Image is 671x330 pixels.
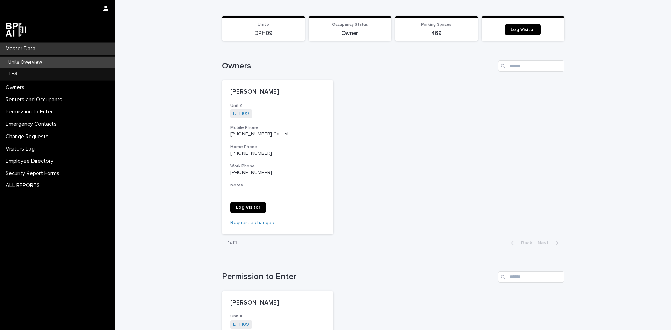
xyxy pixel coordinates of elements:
[505,240,535,246] button: Back
[313,30,388,37] p: Owner
[3,170,65,177] p: Security Report Forms
[222,61,495,71] h1: Owners
[3,146,40,152] p: Visitors Log
[222,234,243,251] p: 1 of 1
[230,144,325,150] h3: Home Phone
[233,322,249,328] a: DPH09
[505,24,541,35] a: Log Visitor
[3,84,30,91] p: Owners
[3,133,54,140] p: Change Requests
[332,23,368,27] span: Occupancy Status
[399,30,474,37] p: 469
[6,23,26,37] img: dwgmcNfxSF6WIOOXiGgu
[421,23,452,27] span: Parking Spaces
[230,299,325,307] p: [PERSON_NAME]
[230,183,325,188] h3: Notes
[230,132,289,137] a: [PHONE_NUMBER] Call 1st
[498,60,564,72] input: Search
[3,45,41,52] p: Master Data
[517,241,532,245] span: Back
[222,80,333,234] a: [PERSON_NAME]Unit #DPH09 Mobile Phone[PHONE_NUMBER] Call 1stHome Phone[PHONE_NUMBER]Work Phone[PH...
[511,27,535,32] span: Log Visitor
[230,125,325,131] h3: Mobile Phone
[3,109,58,115] p: Permission to Enter
[535,240,564,246] button: Next
[222,272,495,282] h1: Permission to Enter
[258,23,269,27] span: Unit #
[537,241,553,245] span: Next
[3,59,48,65] p: Units Overview
[230,163,325,169] h3: Work Phone
[230,202,266,213] a: Log Visitor
[226,30,301,37] p: DPH09
[230,88,325,96] p: [PERSON_NAME]
[230,314,325,319] h3: Unit #
[236,205,260,210] span: Log Visitor
[230,189,325,195] p: -
[498,271,564,283] input: Search
[230,170,272,175] a: [PHONE_NUMBER]
[230,220,274,225] a: Request a change ›
[3,182,45,189] p: ALL REPORTS
[3,121,62,127] p: Emergency Contacts
[230,103,325,109] h3: Unit #
[230,151,272,156] a: [PHONE_NUMBER]
[233,111,249,117] a: DPH09
[3,71,26,77] p: TEST
[3,96,68,103] p: Renters and Occupants
[3,158,59,164] p: Employee Directory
